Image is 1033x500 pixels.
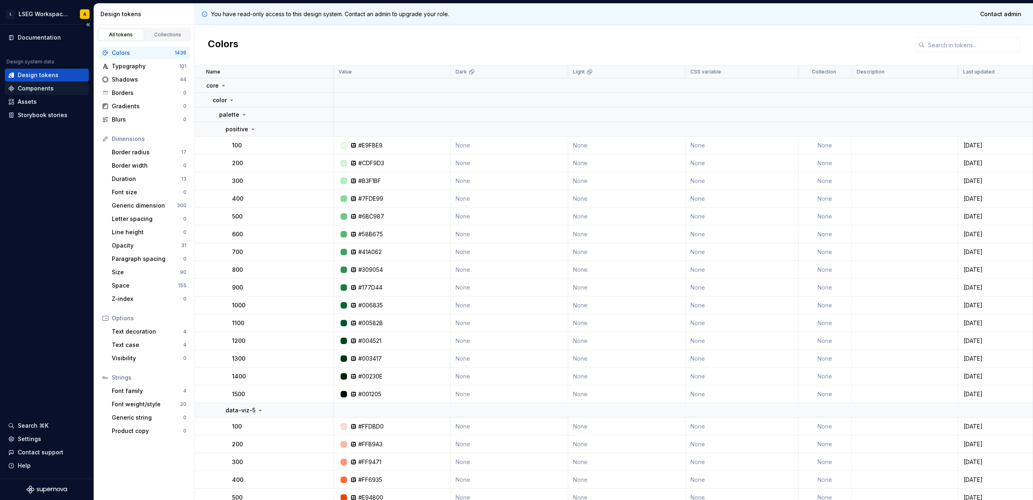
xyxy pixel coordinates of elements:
[959,319,1032,327] div: [DATE]
[181,176,186,182] div: 13
[686,137,799,154] td: None
[178,282,186,289] div: 155
[232,337,245,345] p: 1200
[226,125,248,133] p: positive
[451,350,568,368] td: None
[857,69,885,75] p: Description
[5,82,89,95] a: Components
[799,453,852,471] td: None
[112,400,180,408] div: Font weight/style
[451,261,568,279] td: None
[568,172,686,190] td: None
[451,385,568,403] td: None
[799,368,852,385] td: None
[5,446,89,459] button: Contact support
[232,319,244,327] p: 1100
[109,212,190,225] a: Letter spacing0
[799,385,852,403] td: None
[686,418,799,435] td: None
[451,243,568,261] td: None
[568,314,686,332] td: None
[568,154,686,172] td: None
[686,261,799,279] td: None
[6,9,15,19] div: L
[112,387,183,395] div: Font family
[232,372,246,380] p: 1400
[358,372,383,380] div: #00230E
[183,216,186,222] div: 0
[568,435,686,453] td: None
[568,261,686,279] td: None
[6,59,54,65] div: Design system data
[451,190,568,208] td: None
[112,116,183,124] div: Blurs
[219,111,239,119] p: palette
[5,419,89,432] button: Search ⌘K
[799,350,852,368] td: None
[183,328,186,335] div: 4
[959,372,1032,380] div: [DATE]
[112,314,186,322] div: Options
[812,69,836,75] p: Collection
[451,225,568,243] td: None
[568,190,686,208] td: None
[112,282,178,290] div: Space
[568,208,686,225] td: None
[5,95,89,108] a: Assets
[18,462,31,470] div: Help
[799,172,852,190] td: None
[232,422,242,431] p: 100
[358,440,383,448] div: #FFB9A3
[799,154,852,172] td: None
[2,5,92,23] button: LLSEG Workspace Design SystemA
[109,325,190,338] a: Text decoration4
[109,226,190,239] a: Line height0
[686,296,799,314] td: None
[799,435,852,453] td: None
[109,266,190,279] a: Size90
[112,427,183,435] div: Product copy
[18,98,37,106] div: Assets
[358,141,383,149] div: #E9FBE9
[112,62,179,70] div: Typography
[183,162,186,169] div: 0
[27,485,67,494] a: Supernova Logo
[112,188,183,196] div: Font size
[975,7,1027,21] a: Contact admin
[232,458,243,466] p: 300
[19,10,70,18] div: LSEG Workspace Design System
[451,154,568,172] td: None
[5,69,89,82] a: Design tokens
[959,141,1032,149] div: [DATE]
[112,255,183,263] div: Paragraph spacing
[799,418,852,435] td: None
[83,11,86,17] div: A
[358,266,383,274] div: #309054
[963,69,995,75] p: Last updated
[358,422,384,431] div: #FFDBD0
[180,76,186,83] div: 44
[568,471,686,489] td: None
[213,96,227,104] p: color
[82,19,94,30] button: Collapse sidebar
[232,440,243,448] p: 200
[959,195,1032,203] div: [DATE]
[206,82,219,90] p: core
[959,177,1032,185] div: [DATE]
[183,103,186,109] div: 0
[226,406,255,414] p: data-viz-5
[232,301,245,309] p: 1000
[18,34,61,42] div: Documentation
[112,228,183,236] div: Line height
[573,69,585,75] p: Light
[5,433,89,445] a: Settings
[451,208,568,225] td: None
[358,248,382,256] div: #41A062
[109,352,190,365] a: Visibility0
[451,435,568,453] td: None
[109,338,190,351] a: Text case4
[358,476,382,484] div: #FF6935
[148,32,188,38] div: Collections
[686,435,799,453] td: None
[358,230,383,238] div: #58B675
